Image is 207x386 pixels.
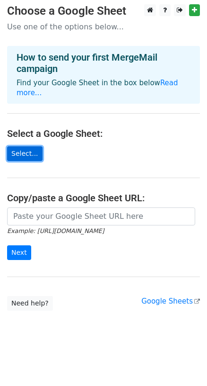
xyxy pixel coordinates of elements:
a: Need help? [7,296,53,311]
iframe: Chat Widget [160,341,207,386]
h4: How to send your first MergeMail campaign [17,52,190,74]
small: Example: [URL][DOMAIN_NAME] [7,227,104,234]
a: Google Sheets [141,297,200,305]
h3: Choose a Google Sheet [7,4,200,18]
a: Read more... [17,79,178,97]
p: Use one of the options below... [7,22,200,32]
input: Paste your Google Sheet URL here [7,207,195,225]
h4: Copy/paste a Google Sheet URL: [7,192,200,204]
p: Find your Google Sheet in the box below [17,78,190,98]
input: Next [7,245,31,260]
a: Select... [7,146,43,161]
div: Widget de chat [160,341,207,386]
h4: Select a Google Sheet: [7,128,200,139]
